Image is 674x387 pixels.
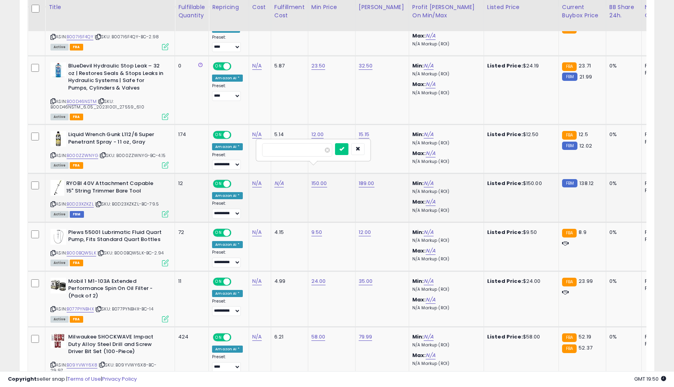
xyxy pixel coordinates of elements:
div: 174 [178,131,203,138]
div: FBM: 4 [645,340,671,348]
p: N/A Markup (ROI) [412,159,478,165]
div: FBA: 1 [645,229,671,236]
b: Min: [412,228,424,236]
div: Amazon AI * [212,290,243,297]
div: Preset: [212,250,243,267]
span: ON [214,63,223,70]
div: Preset: [212,152,243,170]
p: N/A Markup (ROI) [412,41,478,47]
b: Max: [412,296,426,303]
b: Max: [412,247,426,254]
a: 35.00 [359,277,373,285]
small: FBM [562,73,577,81]
div: FBA: 5 [645,131,671,138]
div: Current Buybox Price [562,3,603,20]
span: 52.37 [579,344,592,351]
div: Amazon AI * [212,75,243,82]
a: 189.00 [359,179,374,187]
b: BlueDevil Hydraulic Stop Leak – 32 oz | Restores Seals & Stops Leaks in Hydraulic Systems | Safe ... [68,62,164,93]
div: $12.50 [487,131,553,138]
div: FBA: 5 [645,278,671,285]
a: N/A [252,62,262,70]
a: 150.00 [311,179,327,187]
span: | SKU: B00D46NSTM_6.05_20231001_27559_610 [50,98,144,110]
b: Milwaukee SHOCKWAVE Impact Duty Alloy Steel Drill and Screw Driver Bit Set (100-Piece) [68,333,164,357]
span: All listings currently available for purchase on Amazon [50,162,69,169]
a: 32.50 [359,62,373,70]
small: FBM [562,142,577,150]
span: | SKU: B0D23XZKZL-BC-79.5 [95,201,159,207]
p: N/A Markup (ROI) [412,361,478,366]
div: Min Price [311,3,352,11]
a: N/A [424,62,433,70]
a: N/A [252,333,262,341]
a: 79.99 [359,333,372,341]
div: BB Share 24h. [609,3,638,20]
div: $24.00 [487,278,553,285]
b: Max: [412,351,426,359]
span: ON [214,181,223,187]
div: ASIN: [50,278,169,322]
span: 21.99 [579,73,592,80]
span: FBA [70,114,83,120]
div: 5.14 [274,131,302,138]
b: Min: [412,179,424,187]
small: FBA [562,62,577,71]
div: 0% [609,333,635,340]
p: N/A Markup (ROI) [412,342,478,348]
b: Listed Price: [487,333,523,340]
p: N/A Markup (ROI) [412,287,478,292]
div: FBM: 14 [645,138,671,146]
a: 12.00 [359,228,371,236]
span: 23.99 [579,277,593,285]
a: N/A [424,228,433,236]
a: B0D23XZKZL [67,201,94,208]
b: Max: [412,150,426,157]
a: N/A [252,179,262,187]
div: 0% [609,62,635,69]
span: | SKU: B000ZZWNYG-BC-4.15 [99,152,166,159]
small: FBA [562,229,577,237]
a: N/A [424,179,433,187]
p: N/A Markup (ROI) [412,189,478,194]
div: Preset: [212,201,243,219]
span: OFF [230,63,243,70]
small: FBM [562,179,577,187]
div: Amazon AI * [212,192,243,199]
div: 0% [609,229,635,236]
div: FBA: 15 [645,333,671,340]
b: Listed Price: [487,131,523,138]
span: OFF [230,334,243,341]
b: Min: [412,62,424,69]
div: 424 [178,333,203,340]
p: N/A Markup (ROI) [412,238,478,243]
a: N/A [426,351,435,359]
div: FBM: 12 [645,236,671,243]
strong: Copyright [8,375,37,383]
b: Max: [412,32,426,39]
div: FBA: 3 [645,62,671,69]
div: ASIN: [50,62,169,119]
span: FBA [70,260,83,266]
small: FBA [562,344,577,353]
span: All listings currently available for purchase on Amazon [50,316,69,323]
div: 12 [178,180,203,187]
span: 2025-10-14 19:50 GMT [634,375,666,383]
span: 12.02 [579,142,592,150]
div: 72 [178,229,203,236]
span: All listings currently available for purchase on Amazon [50,260,69,266]
a: Privacy Policy [102,375,137,383]
div: Preset: [212,354,243,372]
a: B007I6F4QY [67,34,93,40]
span: 52.19 [579,333,591,340]
b: Plews 55001 Lubrimatic Fluid Quart Pump, Fits Standard Quart Bottles [68,229,164,245]
div: $24.19 [487,62,553,69]
a: Terms of Use [67,375,101,383]
span: 9.95 [579,24,590,32]
b: RYOBI 40V Attachment Capable 15" String Trimmer Bare Tool [66,180,162,196]
div: 0% [609,131,635,138]
div: FBA: 1 [645,180,671,187]
a: N/A [426,198,435,206]
span: 12.5 [579,131,588,138]
a: N/A [426,32,435,40]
